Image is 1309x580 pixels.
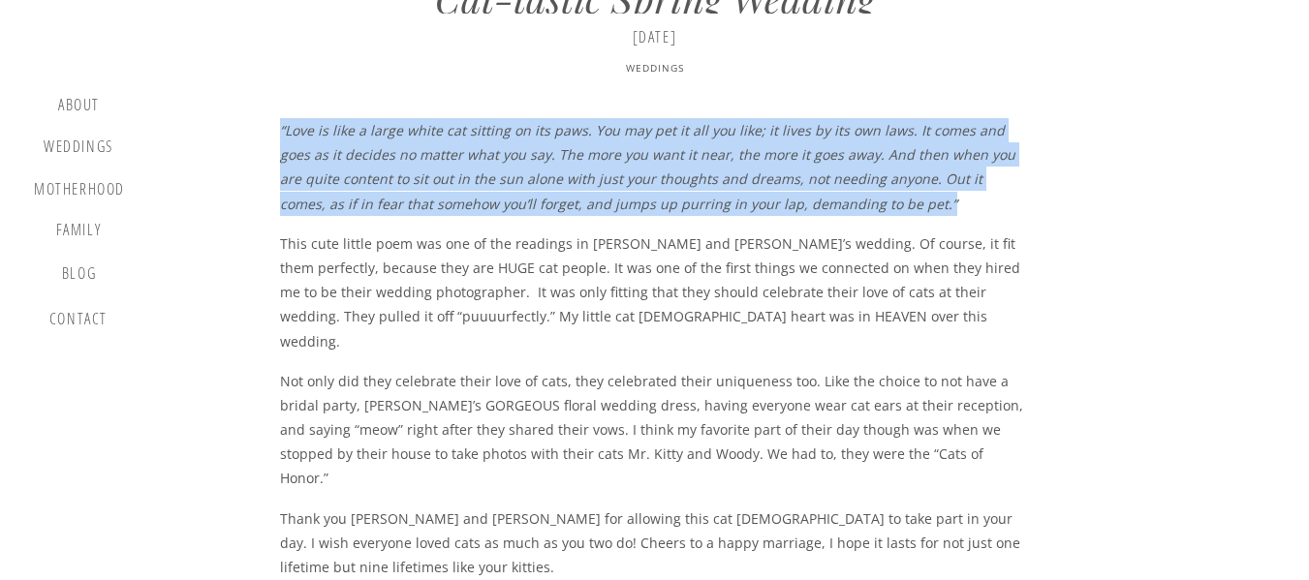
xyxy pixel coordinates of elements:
p: [DATE] [267,28,1043,46]
a: about [50,96,108,119]
a: Family [42,221,115,246]
a: motherhood [34,180,125,201]
a: Weddings [42,137,115,162]
p: Not only did they celebrate their love of cats, they celebrated their uniqueness too. Like the ch... [280,369,1031,491]
p: This cute little poem was one of the readings in [PERSON_NAME] and [PERSON_NAME]’s wedding. Of co... [280,231,1031,353]
a: blog [50,264,108,291]
em: “Love is like a large white cat sitting on its paws. You may pet it all you like; it lives by its... [280,121,1015,213]
a: Weddings [626,61,684,75]
a: contact [46,310,111,336]
p: Thank you [PERSON_NAME] and [PERSON_NAME] for allowing this cat [DEMOGRAPHIC_DATA] to take part i... [280,506,1031,580]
